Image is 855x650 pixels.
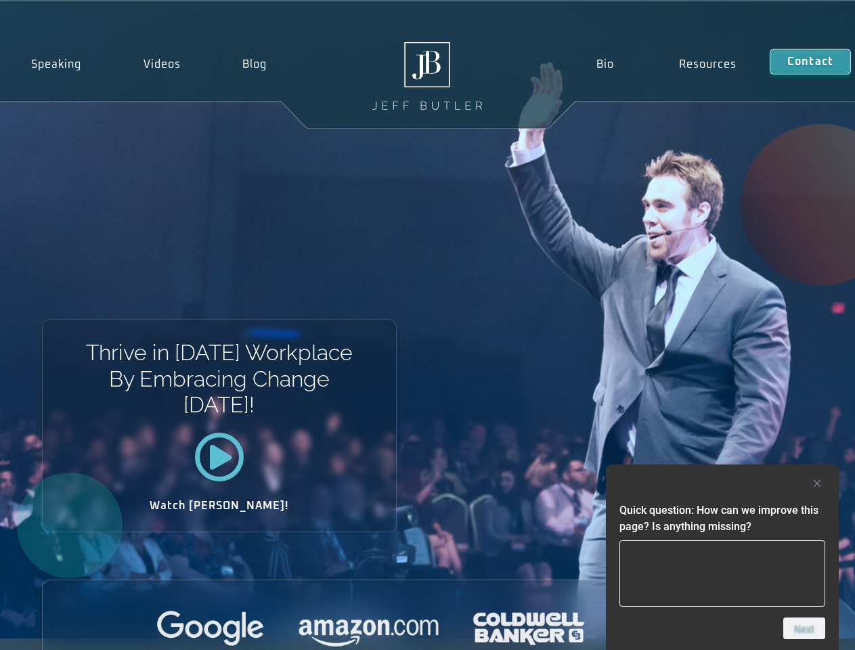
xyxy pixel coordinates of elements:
[90,500,349,511] h2: Watch [PERSON_NAME]!
[85,340,353,418] h1: Thrive in [DATE] Workplace By Embracing Change [DATE]!
[563,49,646,80] a: Bio
[619,475,825,639] div: Quick question: How can we improve this page? Is anything missing?
[770,49,851,74] a: Contact
[619,502,825,535] h2: Quick question: How can we improve this page? Is anything missing?
[112,49,212,80] a: Videos
[809,475,825,492] button: Hide survey
[783,617,825,639] button: Next question
[563,49,769,80] nav: Menu
[619,540,825,607] textarea: Quick question: How can we improve this page? Is anything missing?
[646,49,770,80] a: Resources
[211,49,298,80] a: Blog
[787,56,833,67] span: Contact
